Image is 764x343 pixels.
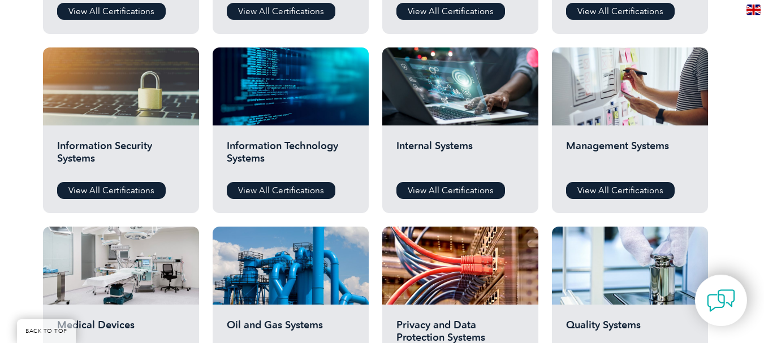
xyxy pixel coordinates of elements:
a: BACK TO TOP [17,319,76,343]
a: View All Certifications [566,3,675,20]
a: View All Certifications [396,182,505,199]
h2: Internal Systems [396,140,524,173]
h2: Management Systems [566,140,694,173]
a: View All Certifications [57,182,166,199]
h2: Information Technology Systems [227,140,355,173]
h2: Information Security Systems [57,140,185,173]
a: View All Certifications [227,3,335,20]
a: View All Certifications [227,182,335,199]
a: View All Certifications [396,3,505,20]
a: View All Certifications [566,182,675,199]
img: en [746,5,761,15]
img: contact-chat.png [707,286,735,315]
a: View All Certifications [57,3,166,20]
